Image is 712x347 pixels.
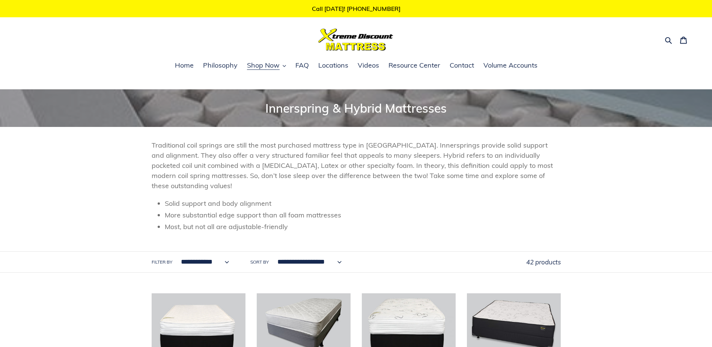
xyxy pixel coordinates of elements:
[354,60,383,71] a: Videos
[165,210,561,220] li: More substantial edge support than all foam mattresses
[199,60,241,71] a: Philosophy
[292,60,313,71] a: FAQ
[152,140,561,191] p: Traditional coil springs are still the most purchased mattress type in [GEOGRAPHIC_DATA]. Innersp...
[171,60,197,71] a: Home
[483,61,537,70] span: Volume Accounts
[318,29,393,51] img: Xtreme Discount Mattress
[165,222,561,232] li: Most, but not all are adjustable-friendly
[315,60,352,71] a: Locations
[388,61,440,70] span: Resource Center
[152,259,172,266] label: Filter by
[165,198,561,208] li: Solid support and body alignment
[318,61,348,70] span: Locations
[250,259,269,266] label: Sort by
[247,61,280,70] span: Shop Now
[265,101,447,116] span: Innerspring & Hybrid Mattresses
[358,61,379,70] span: Videos
[526,258,561,266] span: 42 products
[203,61,238,70] span: Philosophy
[450,61,474,70] span: Contact
[446,60,478,71] a: Contact
[480,60,541,71] a: Volume Accounts
[385,60,444,71] a: Resource Center
[295,61,309,70] span: FAQ
[175,61,194,70] span: Home
[243,60,290,71] button: Shop Now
